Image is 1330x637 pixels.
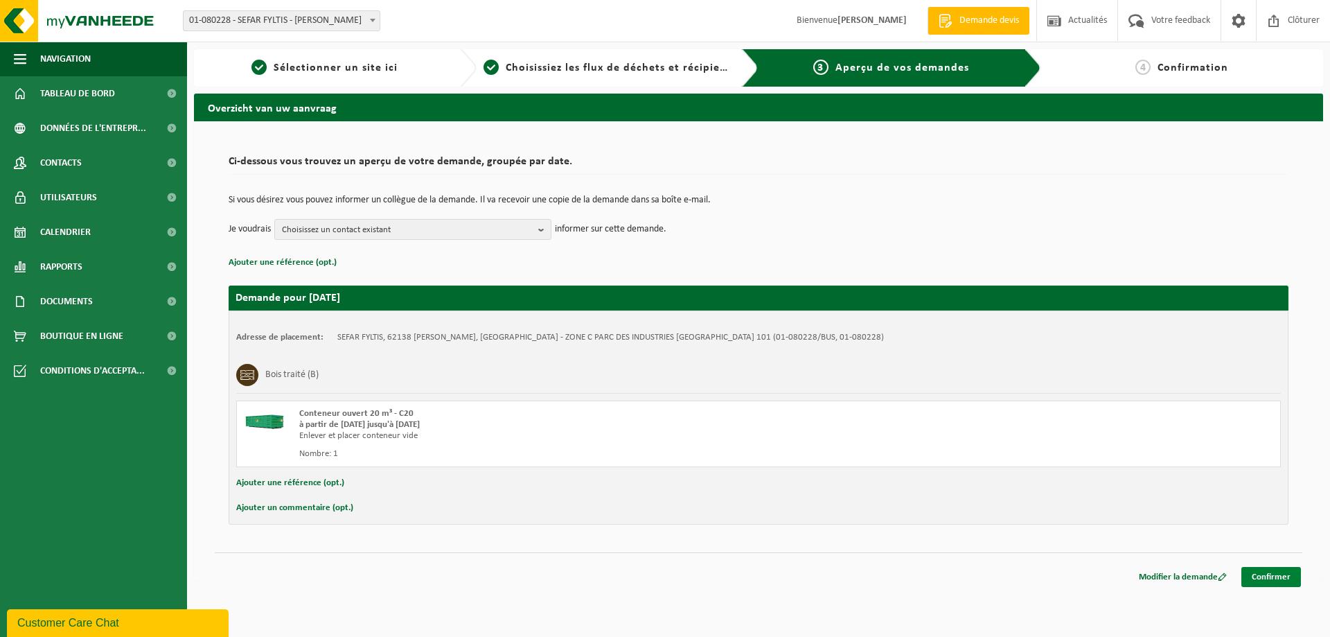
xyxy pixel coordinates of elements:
strong: à partir de [DATE] jusqu'à [DATE] [299,420,420,429]
img: HK-XC-20-GN-00.png [244,408,285,429]
span: Utilisateurs [40,180,97,215]
h2: Overzicht van uw aanvraag [194,94,1323,121]
a: Modifier la demande [1128,567,1237,587]
span: Rapports [40,250,82,284]
span: Aperçu de vos demandes [835,62,969,73]
span: Navigation [40,42,91,76]
span: Données de l'entrepr... [40,111,146,146]
h2: Ci-dessous vous trouvez un aperçu de votre demande, groupée par date. [229,156,1288,175]
button: Ajouter une référence (opt.) [236,474,344,492]
td: SEFAR FYLTIS, 62138 [PERSON_NAME], [GEOGRAPHIC_DATA] - ZONE C PARC DES INDUSTRIES [GEOGRAPHIC_DAT... [337,332,884,343]
span: 1 [251,60,267,75]
p: Je voudrais [229,219,271,240]
span: Choisissiez les flux de déchets et récipients [506,62,736,73]
iframe: chat widget [7,607,231,637]
span: 01-080228 - SEFAR FYLTIS - BILLY BERCLAU [184,11,380,30]
span: Calendrier [40,215,91,250]
p: informer sur cette demande. [555,219,666,240]
button: Choisissez un contact existant [274,219,551,240]
span: Sélectionner un site ici [274,62,398,73]
span: Contacts [40,146,82,180]
span: 3 [813,60,828,75]
a: 2Choisissiez les flux de déchets et récipients [484,60,731,76]
strong: Adresse de placement: [236,333,323,342]
button: Ajouter un commentaire (opt.) [236,499,353,517]
a: Confirmer [1241,567,1301,587]
span: Confirmation [1158,62,1228,73]
a: Demande devis [928,7,1029,35]
div: Enlever et placer conteneur vide [299,430,814,442]
strong: Demande pour [DATE] [236,293,340,304]
span: 2 [484,60,499,75]
span: 4 [1135,60,1151,75]
span: Conteneur ouvert 20 m³ - C20 [299,409,414,418]
span: 01-080228 - SEFAR FYLTIS - BILLY BERCLAU [183,10,380,31]
button: Ajouter une référence (opt.) [229,254,337,272]
p: Si vous désirez vous pouvez informer un collègue de la demande. Il va recevoir une copie de la de... [229,195,1288,205]
span: Choisissez un contact existant [282,220,533,241]
span: Boutique en ligne [40,319,123,354]
span: Documents [40,284,93,319]
span: Conditions d'accepta... [40,354,145,388]
span: Tableau de bord [40,76,115,111]
h3: Bois traité (B) [265,364,319,386]
span: Demande devis [956,14,1022,28]
div: Nombre: 1 [299,448,814,460]
a: 1Sélectionner un site ici [201,60,449,76]
strong: [PERSON_NAME] [837,15,907,26]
